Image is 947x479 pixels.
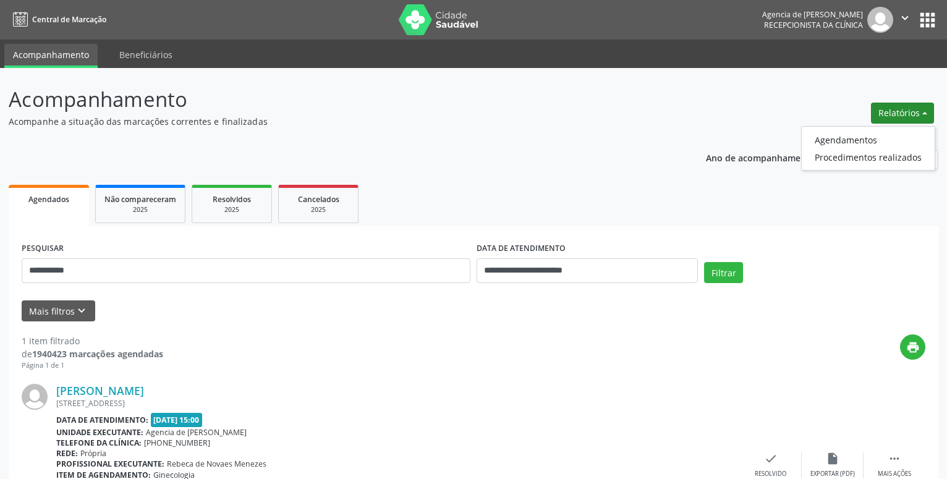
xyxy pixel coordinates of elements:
div: Resolvido [755,470,786,478]
span: Recepcionista da clínica [764,20,863,30]
div: Mais ações [878,470,911,478]
span: Própria [80,448,106,459]
p: Acompanhamento [9,84,660,115]
a: Beneficiários [111,44,181,66]
button: Filtrar [704,262,743,283]
i: insert_drive_file [826,452,839,465]
i: keyboard_arrow_down [75,304,88,318]
div: 2025 [201,205,263,214]
span: Não compareceram [104,194,176,205]
p: Ano de acompanhamento [706,150,815,165]
img: img [867,7,893,33]
label: DATA DE ATENDIMENTO [477,239,566,258]
a: [PERSON_NAME] [56,384,144,397]
b: Data de atendimento: [56,415,148,425]
button: Mais filtroskeyboard_arrow_down [22,300,95,322]
i:  [898,11,912,25]
a: Acompanhamento [4,44,98,68]
div: de [22,347,163,360]
b: Telefone da clínica: [56,438,142,448]
a: Agendamentos [802,131,935,148]
span: Resolvidos [213,194,251,205]
span: Cancelados [298,194,339,205]
span: Agencia de [PERSON_NAME] [146,427,247,438]
div: Agencia de [PERSON_NAME] [762,9,863,20]
a: Procedimentos realizados [802,148,935,166]
img: img [22,384,48,410]
div: 2025 [104,205,176,214]
div: Página 1 de 1 [22,360,163,371]
span: Central de Marcação [32,14,106,25]
ul: Relatórios [801,126,935,171]
b: Profissional executante: [56,459,164,469]
button:  [893,7,917,33]
i: check [764,452,778,465]
strong: 1940423 marcações agendadas [32,348,163,360]
button: apps [917,9,938,31]
a: Central de Marcação [9,9,106,30]
span: [DATE] 15:00 [151,413,203,427]
i:  [888,452,901,465]
div: 2025 [287,205,349,214]
b: Rede: [56,448,78,459]
button: print [900,334,925,360]
div: 1 item filtrado [22,334,163,347]
b: Unidade executante: [56,427,143,438]
div: [STREET_ADDRESS] [56,398,740,409]
button: Relatórios [871,103,934,124]
span: [PHONE_NUMBER] [144,438,210,448]
span: Rebeca de Novaes Menezes [167,459,266,469]
span: Agendados [28,194,69,205]
p: Acompanhe a situação das marcações correntes e finalizadas [9,115,660,128]
i: print [906,341,920,354]
div: Exportar (PDF) [810,470,855,478]
label: PESQUISAR [22,239,64,258]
